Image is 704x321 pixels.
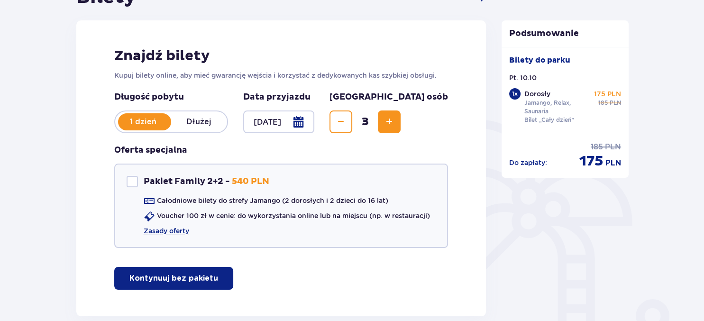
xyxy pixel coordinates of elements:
[579,152,603,170] span: 175
[114,71,448,80] p: Kupuj bilety online, aby mieć gwarancję wejścia i korzystać z dedykowanych kas szybkiej obsługi.
[232,176,269,187] p: 540 PLN
[509,158,547,167] p: Do zapłaty :
[114,145,187,156] h3: Oferta specjalna
[378,110,401,133] button: Zwiększ
[598,99,608,107] span: 185
[114,267,233,290] button: Kontynuuj bez pakietu
[502,28,629,39] p: Podsumowanie
[329,110,352,133] button: Zmniejsz
[144,176,230,187] p: Pakiet Family 2+2 -
[129,273,218,284] p: Kontynuuj bez pakietu
[171,117,227,127] p: Dłużej
[243,92,311,103] p: Data przyjazdu
[329,92,448,103] p: [GEOGRAPHIC_DATA] osób
[144,226,189,236] a: Zasady oferty
[524,99,590,116] p: Jamango, Relax, Saunaria
[605,158,621,168] span: PLN
[509,73,537,83] p: Pt. 10.10
[594,89,621,99] p: 175 PLN
[509,55,570,65] p: Bilety do parku
[524,116,574,124] p: Bilet „Cały dzień”
[114,92,228,103] p: Długość pobytu
[509,88,521,100] div: 1 x
[157,211,430,220] p: Voucher 100 zł w cenie: do wykorzystania online lub na miejscu (np. w restauracji)
[157,196,388,205] p: Całodniowe bilety do strefy Jamango (2 dorosłych i 2 dzieci do 16 lat)
[591,142,603,152] span: 185
[610,99,621,107] span: PLN
[605,142,621,152] span: PLN
[524,89,550,99] p: Dorosły
[114,47,448,65] h2: Znajdź bilety
[115,117,171,127] p: 1 dzień
[354,115,376,129] span: 3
